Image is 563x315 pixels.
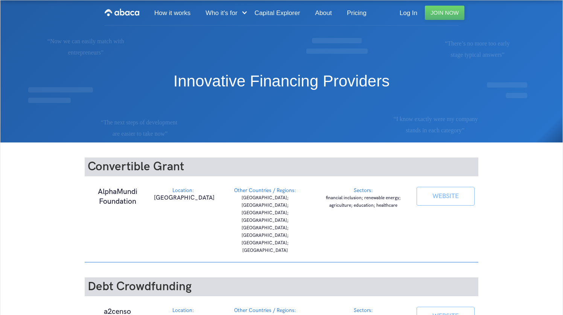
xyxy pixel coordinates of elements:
[154,194,212,202] p: [GEOGRAPHIC_DATA]
[318,187,409,194] div: Sectors:
[318,307,409,314] div: Sectors:
[205,0,247,26] div: Who it's for
[247,0,307,26] a: Capital Explorer
[205,0,237,26] div: Who it's for
[85,157,478,176] h2: Convertible Grant
[85,277,478,296] h2: Debt Crowdfunding
[417,187,475,206] a: WEBSITE
[154,307,212,314] div: Location:
[154,187,212,194] div: Location:
[220,187,310,194] div: Other Countries / Regions:
[318,194,409,209] p: financial inclusion; renewable energy; agriculture; education; healthcare
[147,0,198,26] a: How it works
[220,194,310,254] p: [GEOGRAPHIC_DATA]; [GEOGRAPHIC_DATA]; [GEOGRAPHIC_DATA]; [GEOGRAPHIC_DATA]; [GEOGRAPHIC_DATA]; [G...
[392,0,425,26] a: Log In
[105,0,139,25] a: home
[339,0,374,26] a: Pricing
[220,307,310,314] div: Other Countries / Regions:
[425,6,464,20] a: Join Now
[307,0,339,26] a: About
[105,6,139,18] img: Abaca logo
[88,187,146,206] h1: AlphaMundi Foundation
[141,64,422,91] h1: Innovative Financing Providers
